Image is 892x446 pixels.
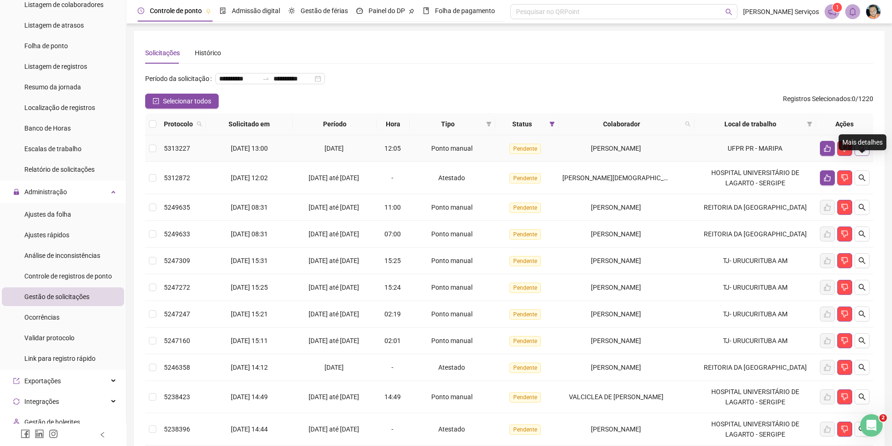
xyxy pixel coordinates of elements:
[431,204,472,211] span: Ponto manual
[694,135,816,162] td: UFPR PR - MARIPA
[206,8,211,14] span: pushpin
[262,75,270,82] span: to
[356,7,363,14] span: dashboard
[694,221,816,248] td: REITORIA DA [GEOGRAPHIC_DATA]
[324,364,344,371] span: [DATE]
[509,309,541,320] span: Pendente
[391,364,393,371] span: -
[743,7,819,17] span: [PERSON_NAME] Serviços
[369,7,405,15] span: Painel do DP
[858,174,866,182] span: search
[509,203,541,213] span: Pendente
[164,393,190,401] span: 5238423
[164,145,190,152] span: 5313227
[24,63,87,70] span: Listagem de registros
[145,94,219,109] button: Selecionar todos
[384,337,401,344] span: 02:01
[858,310,866,318] span: search
[591,230,641,238] span: [PERSON_NAME]
[569,393,663,401] span: VALCICLEA DE [PERSON_NAME]
[509,392,541,402] span: Pendente
[24,272,112,280] span: Controle de registros de ponto
[820,119,870,129] div: Ações
[150,7,202,15] span: Controle de ponto
[484,117,494,131] span: filter
[848,7,857,16] span: bell
[431,284,472,291] span: Ponto manual
[698,119,803,129] span: Local de trabalho
[858,257,866,264] span: search
[384,257,401,264] span: 15:25
[384,204,401,211] span: 11:00
[231,364,268,371] span: [DATE] 14:12
[164,425,190,433] span: 5238396
[509,173,541,183] span: Pendente
[232,7,280,15] span: Admissão digital
[293,113,377,135] th: Período
[858,284,866,291] span: search
[24,252,100,259] span: Análise de inconsistências
[24,293,89,300] span: Gestão de solicitações
[841,310,848,318] span: dislike
[24,83,81,91] span: Resumo da jornada
[145,48,180,58] div: Solicitações
[24,231,69,239] span: Ajustes rápidos
[431,257,472,264] span: Ponto manual
[164,119,193,129] span: Protocolo
[288,7,295,14] span: sun
[231,425,268,433] span: [DATE] 14:44
[858,337,866,344] span: search
[99,431,106,438] span: left
[438,364,465,371] span: Atestado
[435,7,495,15] span: Folha de pagamento
[413,119,482,129] span: Tipo
[841,364,848,371] span: dislike
[828,7,836,16] span: notification
[438,174,465,182] span: Atestado
[309,174,359,182] span: [DATE] até [DATE]
[783,95,850,102] span: Registros Selecionados
[858,364,866,371] span: search
[431,310,472,318] span: Ponto manual
[841,393,848,401] span: dislike
[858,393,866,401] span: search
[683,117,693,131] span: search
[195,117,204,131] span: search
[309,337,359,344] span: [DATE] até [DATE]
[24,398,59,405] span: Integrações
[24,418,80,426] span: Gestão de holerites
[384,145,401,152] span: 12:05
[694,413,816,446] td: HOSPITAL UNIVERSITÁRIO DE LAGARTO - SERGIPE
[841,337,848,344] span: dislike
[24,188,67,196] span: Administração
[384,284,401,291] span: 15:24
[153,98,159,104] span: check-square
[309,425,359,433] span: [DATE] até [DATE]
[431,337,472,344] span: Ponto manual
[24,124,71,132] span: Banco de Horas
[549,121,555,127] span: filter
[591,310,641,318] span: [PERSON_NAME]
[824,145,831,152] span: like
[858,204,866,211] span: search
[591,337,641,344] span: [PERSON_NAME]
[164,284,190,291] span: 5247272
[431,145,472,152] span: Ponto manual
[783,94,873,109] span: : 0 / 1220
[49,429,58,439] span: instagram
[24,377,61,385] span: Exportações
[499,119,546,129] span: Status
[384,393,401,401] span: 14:49
[231,310,268,318] span: [DATE] 15:21
[879,414,887,422] span: 2
[431,230,472,238] span: Ponto manual
[509,283,541,293] span: Pendente
[309,204,359,211] span: [DATE] até [DATE]
[807,121,812,127] span: filter
[231,257,268,264] span: [DATE] 15:31
[231,393,268,401] span: [DATE] 14:49
[384,310,401,318] span: 02:19
[866,5,880,19] img: 16970
[841,425,848,433] span: dislike
[694,354,816,381] td: REITORIA DA [GEOGRAPHIC_DATA]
